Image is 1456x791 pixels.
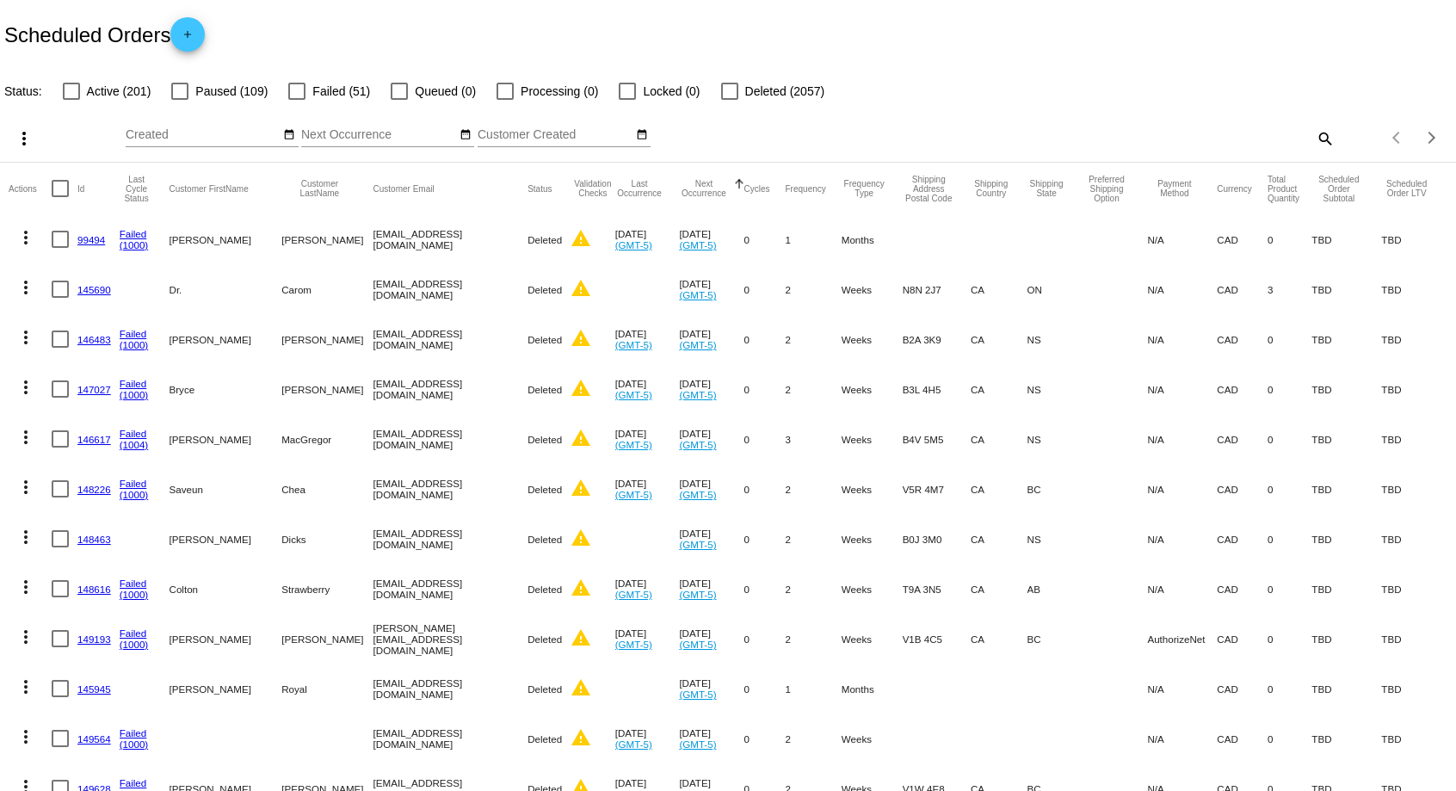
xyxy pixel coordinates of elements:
[1027,264,1082,314] mat-cell: ON
[1217,314,1268,364] mat-cell: CAD
[615,214,680,264] mat-cell: [DATE]
[744,514,786,564] mat-cell: 0
[679,589,716,600] a: (GMT-5)
[281,364,373,414] mat-cell: [PERSON_NAME]
[120,478,147,489] a: Failed
[77,584,111,595] a: 148616
[679,714,743,763] mat-cell: [DATE]
[1311,175,1366,203] button: Change sorting for Subtotal
[281,214,373,264] mat-cell: [PERSON_NAME]
[527,484,562,495] span: Deleted
[571,428,591,448] mat-icon: warning
[1147,714,1217,763] mat-cell: N/A
[842,264,903,314] mat-cell: Weeks
[643,81,700,102] span: Locked (0)
[615,389,652,400] a: (GMT-5)
[15,377,36,398] mat-icon: more_vert
[177,28,198,49] mat-icon: add
[1027,464,1082,514] mat-cell: BC
[786,464,842,514] mat-cell: 2
[1381,464,1447,514] mat-cell: TBD
[971,514,1027,564] mat-cell: CA
[615,414,680,464] mat-cell: [DATE]
[1268,163,1311,214] mat-header-cell: Total Product Quantity
[615,639,652,650] a: (GMT-5)
[1311,514,1381,564] mat-cell: TBD
[15,327,36,348] mat-icon: more_vert
[1380,121,1415,155] button: Previous page
[281,314,373,364] mat-cell: [PERSON_NAME]
[679,539,716,550] a: (GMT-5)
[744,664,786,714] mat-cell: 0
[1381,664,1447,714] mat-cell: TBD
[842,214,903,264] mat-cell: Months
[571,163,615,214] mat-header-cell: Validation Checks
[679,179,728,198] button: Change sorting for NextOccurrenceUtc
[1217,464,1268,514] mat-cell: CAD
[842,514,903,564] mat-cell: Weeks
[120,489,149,500] a: (1000)
[903,564,971,614] mat-cell: T9A 3N5
[1381,564,1447,614] mat-cell: TBD
[679,289,716,300] a: (GMT-5)
[527,683,562,695] span: Deleted
[903,414,971,464] mat-cell: B4V 5M5
[1147,464,1217,514] mat-cell: N/A
[527,284,562,295] span: Deleted
[1311,214,1381,264] mat-cell: TBD
[571,378,591,399] mat-icon: warning
[373,314,528,364] mat-cell: [EMAIL_ADDRESS][DOMAIN_NAME]
[1027,364,1082,414] mat-cell: NS
[679,339,716,350] a: (GMT-5)
[120,727,147,738] a: Failed
[281,564,373,614] mat-cell: Strawberry
[527,384,562,395] span: Deleted
[120,175,154,203] button: Change sorting for LastProcessingCycleId
[120,339,149,350] a: (1000)
[77,683,111,695] a: 145945
[1217,214,1268,264] mat-cell: CAD
[786,414,842,464] mat-cell: 3
[283,128,295,142] mat-icon: date_range
[1217,414,1268,464] mat-cell: CAD
[615,239,652,250] a: (GMT-5)
[842,614,903,664] mat-cell: Weeks
[527,183,552,194] button: Change sorting for Status
[786,214,842,264] mat-cell: 1
[1381,514,1447,564] mat-cell: TBD
[744,183,770,194] button: Change sorting for Cycles
[77,733,111,745] a: 149564
[679,564,743,614] mat-cell: [DATE]
[679,264,743,314] mat-cell: [DATE]
[679,639,716,650] a: (GMT-5)
[1147,364,1217,414] mat-cell: N/A
[571,677,591,698] mat-icon: warning
[1147,214,1217,264] mat-cell: N/A
[527,534,562,545] span: Deleted
[971,464,1027,514] mat-cell: CA
[971,564,1027,614] mat-cell: CA
[120,228,147,239] a: Failed
[842,564,903,614] mat-cell: Weeks
[281,514,373,564] mat-cell: Dicks
[77,484,111,495] a: 148226
[126,128,281,142] input: Created
[842,314,903,364] mat-cell: Weeks
[527,434,562,445] span: Deleted
[744,214,786,264] mat-cell: 0
[120,738,149,750] a: (1000)
[679,389,716,400] a: (GMT-5)
[1217,714,1268,763] mat-cell: CAD
[15,527,36,547] mat-icon: more_vert
[521,81,598,102] span: Processing (0)
[615,314,680,364] mat-cell: [DATE]
[1268,264,1311,314] mat-cell: 3
[615,738,652,750] a: (GMT-5)
[679,414,743,464] mat-cell: [DATE]
[1217,564,1268,614] mat-cell: CAD
[1381,614,1447,664] mat-cell: TBD
[971,179,1012,198] button: Change sorting for ShippingCountry
[744,364,786,414] mat-cell: 0
[1268,714,1311,763] mat-cell: 0
[77,434,111,445] a: 146617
